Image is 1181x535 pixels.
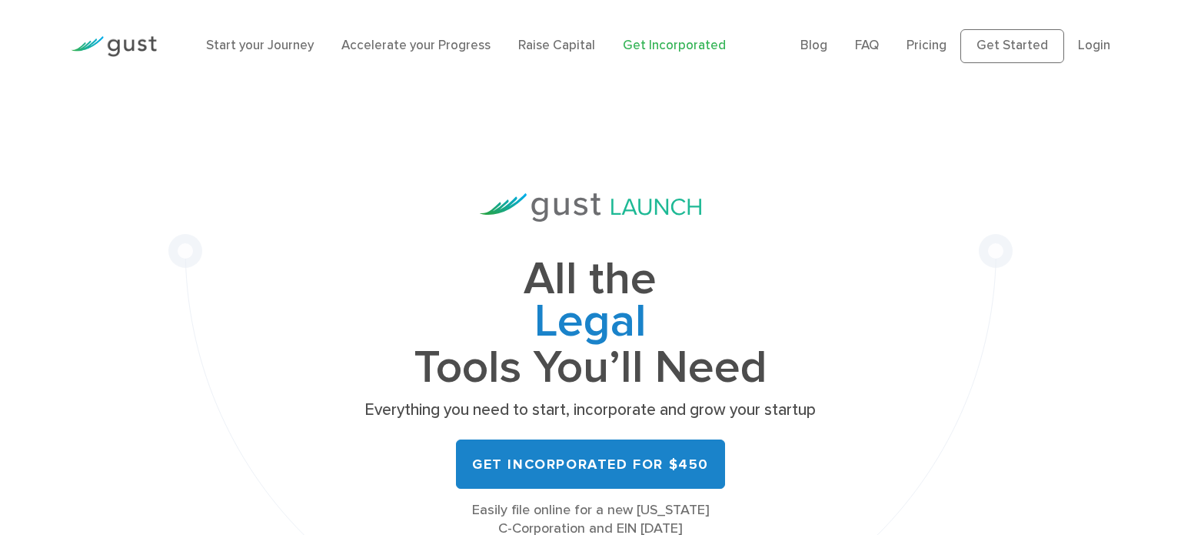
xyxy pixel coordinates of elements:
a: Get Started [960,29,1064,63]
a: Get Incorporated for $450 [456,440,725,489]
img: Gust Launch Logo [480,193,701,222]
a: Pricing [907,38,946,53]
img: Gust Logo [71,36,157,57]
span: Fundraising [360,301,821,347]
a: Start your Journey [206,38,314,53]
a: FAQ [855,38,879,53]
a: Accelerate your Progress [341,38,491,53]
h1: All the Tools You’ll Need [360,259,821,389]
a: Blog [800,38,827,53]
a: Raise Capital [518,38,595,53]
p: Everything you need to start, incorporate and grow your startup [360,400,821,421]
a: Login [1078,38,1110,53]
a: Get Incorporated [623,38,726,53]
